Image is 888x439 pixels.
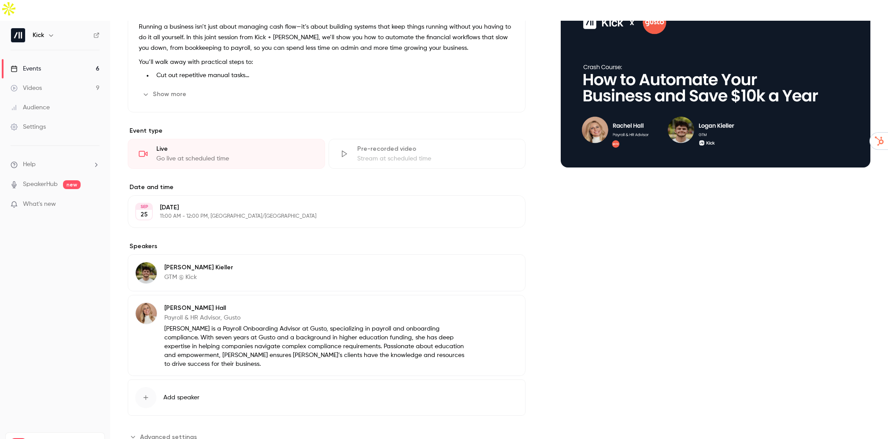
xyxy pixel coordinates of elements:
[357,145,515,153] div: Pre-recorded video
[163,393,200,402] span: Add speaker
[128,183,525,192] label: Date and time
[89,201,100,208] iframe: Noticeable Trigger
[141,210,148,219] p: 25
[164,324,468,368] p: [PERSON_NAME] is a Payroll Onboarding Advisor at Gusto, specializing in payroll and onboarding co...
[136,262,157,283] img: Logan Kieller
[160,203,479,212] p: [DATE]
[23,200,56,209] span: What's new
[23,160,36,169] span: Help
[128,139,325,169] div: LiveGo live at scheduled time
[357,154,515,163] div: Stream at scheduled time
[128,295,525,376] div: Rachel Hall[PERSON_NAME] HallPayroll & HR Advisor, Gusto[PERSON_NAME] is a Payroll Onboarding Adv...
[156,154,314,163] div: Go live at scheduled time
[136,303,157,324] img: Rachel Hall
[139,22,514,53] p: Running a business isn’t just about managing cash flow—it’s about building systems that keep thin...
[11,28,25,42] img: Kick
[63,180,81,189] span: new
[160,213,479,220] p: 11:00 AM - 12:00 PM, [GEOGRAPHIC_DATA]/[GEOGRAPHIC_DATA]
[136,204,152,210] div: SEP
[164,273,233,282] p: GTM @ Kick
[128,254,525,291] div: Logan Kieller[PERSON_NAME] KiellerGTM @ Kick
[329,139,526,169] div: Pre-recorded videoStream at scheduled time
[164,313,468,322] p: Payroll & HR Advisor, Gusto
[139,57,514,67] p: You’ll walk away with practical steps to:
[156,145,314,153] div: Live
[23,180,58,189] a: SpeakerHub
[11,160,100,169] li: help-dropdown-opener
[33,31,44,40] h6: Kick
[128,379,525,416] button: Add speaker
[164,304,468,313] p: [PERSON_NAME] Hall
[164,263,233,272] p: [PERSON_NAME] Kieller
[139,87,192,101] button: Show more
[128,126,525,135] p: Event type
[153,71,514,80] li: Cut out repetitive manual tasks
[11,84,42,93] div: Videos
[11,123,46,131] div: Settings
[11,103,50,112] div: Audience
[128,242,525,251] label: Speakers
[11,64,41,73] div: Events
